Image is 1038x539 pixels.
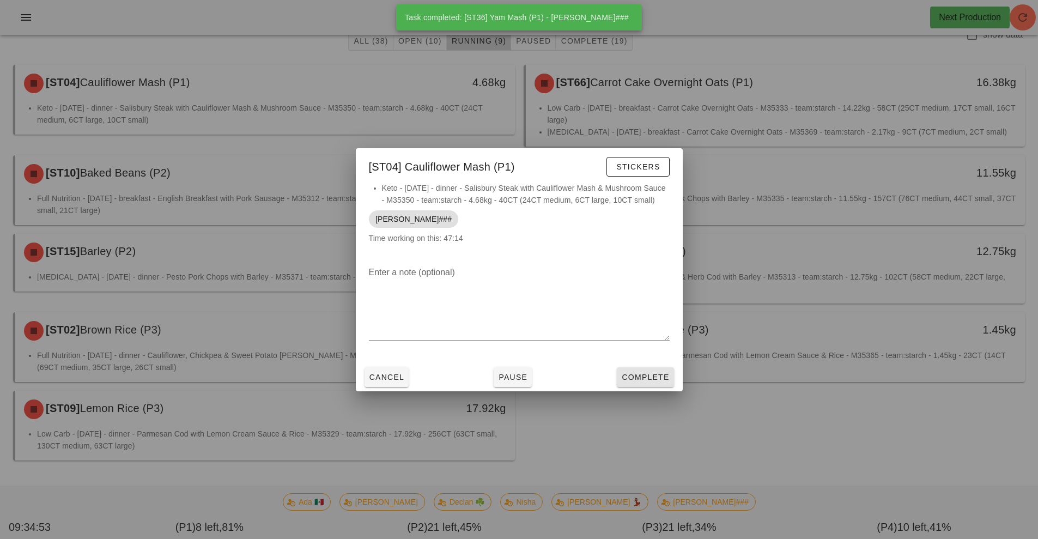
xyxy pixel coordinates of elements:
[621,373,669,381] span: Complete
[396,4,638,31] div: Task completed: [ST36] Yam Mash (P1) - [PERSON_NAME]###
[382,182,670,206] li: Keto - [DATE] - dinner - Salisbury Steak with Cauliflower Mash & Mushroom Sauce - M35350 - team:s...
[356,148,683,182] div: [ST04] Cauliflower Mash (P1)
[365,367,409,387] button: Cancel
[356,182,683,255] div: Time working on this: 47:14
[606,157,669,177] button: Stickers
[498,373,527,381] span: Pause
[375,210,452,228] span: [PERSON_NAME]###
[617,367,673,387] button: Complete
[616,162,660,171] span: Stickers
[494,367,532,387] button: Pause
[369,373,405,381] span: Cancel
